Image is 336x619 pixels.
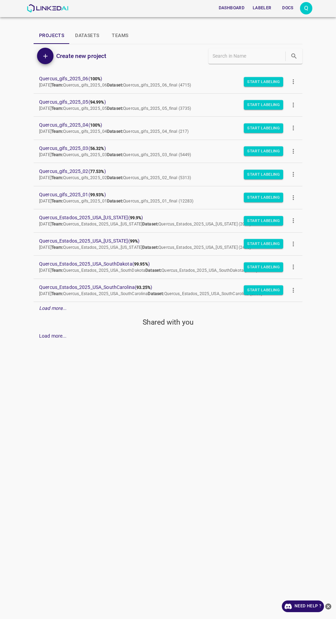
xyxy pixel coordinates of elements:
[37,48,53,64] button: Add
[300,2,312,14] div: Q
[90,146,104,151] b: 56.32%
[244,262,283,272] button: Start Labeling
[39,152,191,157] span: [DATE] Quercus_gifs_2025_03 Quercus_gifs_2025_03_final (5449)
[90,100,104,105] b: 94.99%
[51,245,63,250] b: Team:
[142,245,158,250] b: Dataset:
[213,51,284,61] input: Search in Name
[130,239,138,244] b: 99%
[134,262,148,267] b: 99.95%
[39,291,262,296] span: [DATE] Quercus_Estados_2025_USA_SouthCarolina Quercus_Estados_2025_USA_SouthCarolina (2000)
[244,216,283,225] button: Start Labeling
[39,332,67,340] div: Load more...
[51,106,63,111] b: Team:
[34,233,302,256] a: Quercus_Estados_2025_USA_[US_STATE](99%)[DATE]Team:Quercus_Estados_2025_USA_[US_STATE]Dataset:Que...
[34,140,302,163] a: Quercus_gifs_2025_03(56.32%)[DATE]Team:Quercus_gifs_2025_03Dataset:Quercus_gifs_2025_03_final (5449)
[34,256,302,279] a: Quercus_Estados_2025_USA_SouthDakota(99.95%)[DATE]Team:Quercus_Estados_2025_USA_SouthDakotaDatase...
[244,170,283,179] button: Start Labeling
[107,175,123,180] b: Dataset:
[39,245,251,250] span: [DATE] Quercus_Estados_2025_USA_[US_STATE] Quercus_Estados_2025_USA_[US_STATE] (2495)
[39,222,251,226] span: [DATE] Quercus_Estados_2025_USA_[US_STATE] Quercus_Estados_2025_USA_[US_STATE] (2000)
[90,77,101,81] b: 100%
[286,97,301,113] button: more
[107,106,123,111] b: Dataset:
[39,75,286,82] span: Quercus_gifs_2025_06 ( )
[107,83,123,87] b: Dataset:
[215,1,249,15] a: Dashboard
[286,167,301,182] button: more
[244,123,283,133] button: Start Labeling
[39,284,286,291] span: Quercus_Estados_2025_USA_SouthCarolina ( )
[34,163,302,186] a: Quercus_gifs_2025_02(77.53%)[DATE]Team:Quercus_gifs_2025_02Dataset:Quercus_gifs_2025_02_final (5313)
[90,169,104,174] b: 77.53%
[51,199,63,203] b: Team:
[39,214,286,221] span: Quercus_Estados_2025_USA_[US_STATE] ( )
[39,199,194,203] span: [DATE] Quercus_gifs_2025_01 Quercus_gifs_2025_01_final (12283)
[287,49,301,63] button: search
[39,106,191,111] span: [DATE] Quercus_gifs_2025_05 Quercus_gifs_2025_05_final (3735)
[105,27,135,44] button: Teams
[324,600,333,612] button: close-help
[34,302,302,315] div: Load more...
[51,129,63,134] b: Team:
[39,268,257,273] span: [DATE] Quercus_Estados_2025_USA_SouthDakota Quercus_Estados_2025_USA_SouthDakota (2000)
[27,4,68,12] img: LinkedAI
[39,83,191,87] span: [DATE] Quercus_gifs_2025_06 Quercus_gifs_2025_06_final (4715)
[39,145,286,152] span: Quercus_gifs_2025_03 ( )
[34,117,302,140] a: Quercus_gifs_2025_04(100%)[DATE]Team:Quercus_gifs_2025_04Dataset:Quercus_gifs_2025_04_final (217)
[34,317,302,327] h5: Shared with you
[250,2,274,14] button: Labeler
[53,51,106,61] a: Create new project
[107,199,123,203] b: Dataset:
[244,193,283,202] button: Start Labeling
[70,27,105,44] button: Datasets
[130,215,142,220] b: 99.9%
[39,237,286,245] span: Quercus_Estados_2025_USA_[US_STATE] ( )
[107,152,123,157] b: Dataset:
[249,1,275,15] a: Labeler
[286,213,301,229] button: more
[286,120,301,136] button: more
[39,121,286,129] span: Quercus_gifs_2025_04 ( )
[34,70,302,93] a: Quercus_gifs_2025_06(100%)[DATE]Team:Quercus_gifs_2025_06Dataset:Quercus_gifs_2025_06_final (4715)
[286,282,301,298] button: more
[51,222,63,226] b: Team:
[244,147,283,156] button: Start Labeling
[136,285,151,290] b: 93.25%
[39,191,286,198] span: Quercus_gifs_2025_01 ( )
[51,83,63,87] b: Team:
[286,236,301,252] button: more
[39,98,286,106] span: Quercus_gifs_2025_05 ( )
[145,268,161,273] b: Dataset:
[56,51,106,61] h6: Create new project
[90,192,104,197] b: 99.93%
[39,305,67,311] em: Load more...
[34,94,302,117] a: Quercus_gifs_2025_05(94.99%)[DATE]Team:Quercus_gifs_2025_05Dataset:Quercus_gifs_2025_05_final (3735)
[51,152,63,157] b: Team:
[51,291,63,296] b: Team:
[39,175,191,180] span: [DATE] Quercus_gifs_2025_02 Quercus_gifs_2025_02_final (5313)
[244,239,283,249] button: Start Labeling
[282,600,324,612] a: Need Help ?
[148,291,164,296] b: Dataset:
[286,143,301,159] button: more
[286,259,301,275] button: more
[244,285,283,295] button: Start Labeling
[300,2,312,14] button: Open settings
[286,190,301,205] button: more
[107,129,123,134] b: Dataset:
[39,260,286,268] span: Quercus_Estados_2025_USA_SouthDakota ( )
[39,168,286,175] span: Quercus_gifs_2025_02 ( )
[90,123,101,128] b: 100%
[34,27,70,44] button: Projects
[275,1,300,15] a: Docs
[286,74,301,90] button: more
[39,129,189,134] span: [DATE] Quercus_gifs_2025_04 Quercus_gifs_2025_04_final (217)
[244,77,283,86] button: Start Labeling
[34,209,302,232] a: Quercus_Estados_2025_USA_[US_STATE](99.9%)[DATE]Team:Quercus_Estados_2025_USA_[US_STATE]Dataset:Q...
[34,279,302,302] a: Quercus_Estados_2025_USA_SouthCarolina(93.25%)[DATE]Team:Quercus_Estados_2025_USA_SouthCarolinaDa...
[244,100,283,110] button: Start Labeling
[34,186,302,209] a: Quercus_gifs_2025_01(99.93%)[DATE]Team:Quercus_gifs_2025_01Dataset:Quercus_gifs_2025_01_final (12...
[51,268,63,273] b: Team:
